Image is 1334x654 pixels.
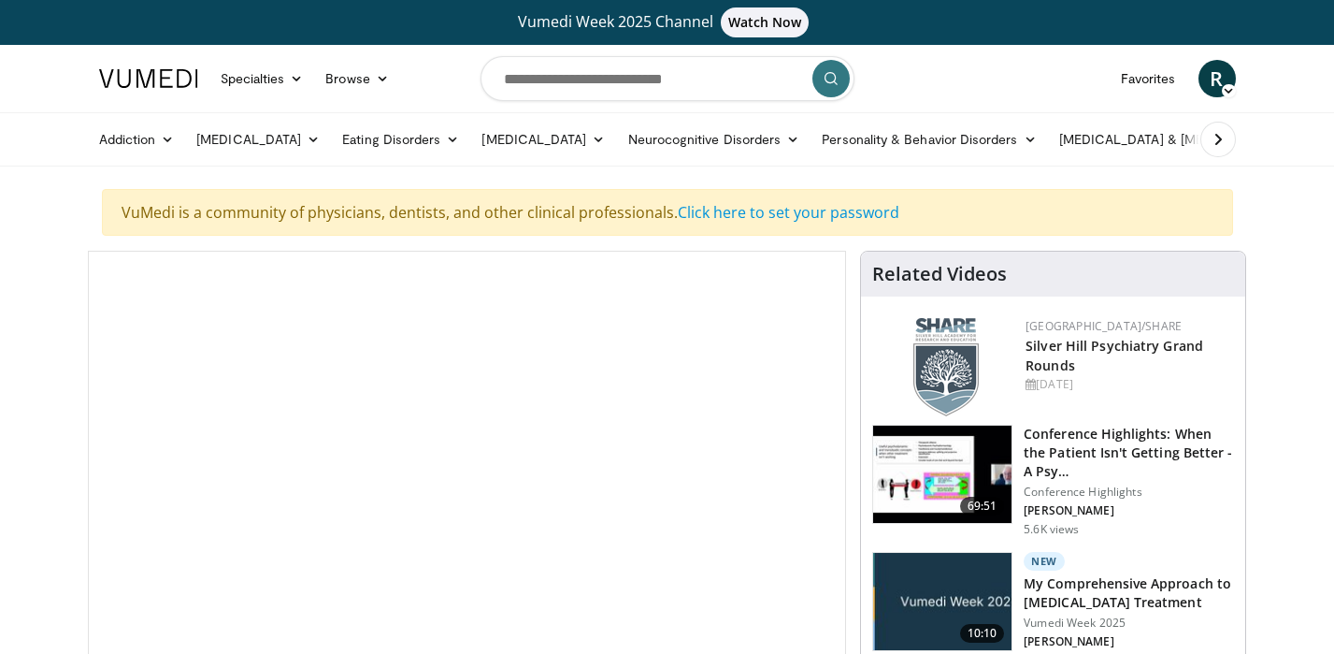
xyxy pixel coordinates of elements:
[99,69,198,88] img: VuMedi Logo
[960,497,1005,516] span: 69:51
[1048,121,1315,158] a: [MEDICAL_DATA] & [MEDICAL_DATA]
[873,426,1011,523] img: 4362ec9e-0993-4580-bfd4-8e18d57e1d49.150x105_q85_crop-smart_upscale.jpg
[1024,552,1065,571] p: New
[88,121,186,158] a: Addiction
[678,202,899,223] a: Click here to set your password
[913,318,979,416] img: f8aaeb6d-318f-4fcf-bd1d-54ce21f29e87.png.150x105_q85_autocrop_double_scale_upscale_version-0.2.png
[102,189,1233,236] div: VuMedi is a community of physicians, dentists, and other clinical professionals.
[872,263,1007,285] h4: Related Videos
[1024,574,1234,612] h3: My Comprehensive Approach to [MEDICAL_DATA] Treatment
[1024,616,1234,631] p: Vumedi Week 2025
[1026,318,1182,334] a: [GEOGRAPHIC_DATA]/SHARE
[617,121,811,158] a: Neurocognitive Disorders
[185,121,331,158] a: [MEDICAL_DATA]
[1110,60,1187,97] a: Favorites
[873,553,1011,650] img: ae1082c4-cc90-4cd6-aa10-009092bfa42a.jpg.150x105_q85_crop-smart_upscale.jpg
[481,56,854,101] input: Search topics, interventions
[470,121,616,158] a: [MEDICAL_DATA]
[960,624,1005,643] span: 10:10
[331,121,470,158] a: Eating Disorders
[209,60,315,97] a: Specialties
[1026,337,1203,374] a: Silver Hill Psychiatry Grand Rounds
[314,60,400,97] a: Browse
[102,7,1233,37] a: Vumedi Week 2025 ChannelWatch Now
[810,121,1047,158] a: Personality & Behavior Disorders
[721,7,810,37] span: Watch Now
[1026,376,1230,393] div: [DATE]
[1024,522,1079,537] p: 5.6K views
[1024,425,1234,481] h3: Conference Highlights: When the Patient Isn't Getting Better - A Psy…
[1024,634,1234,649] p: [PERSON_NAME]
[1024,485,1234,500] p: Conference Highlights
[872,425,1234,537] a: 69:51 Conference Highlights: When the Patient Isn't Getting Better - A Psy… Conference Highlights...
[1024,503,1234,518] p: [PERSON_NAME]
[1198,60,1236,97] a: R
